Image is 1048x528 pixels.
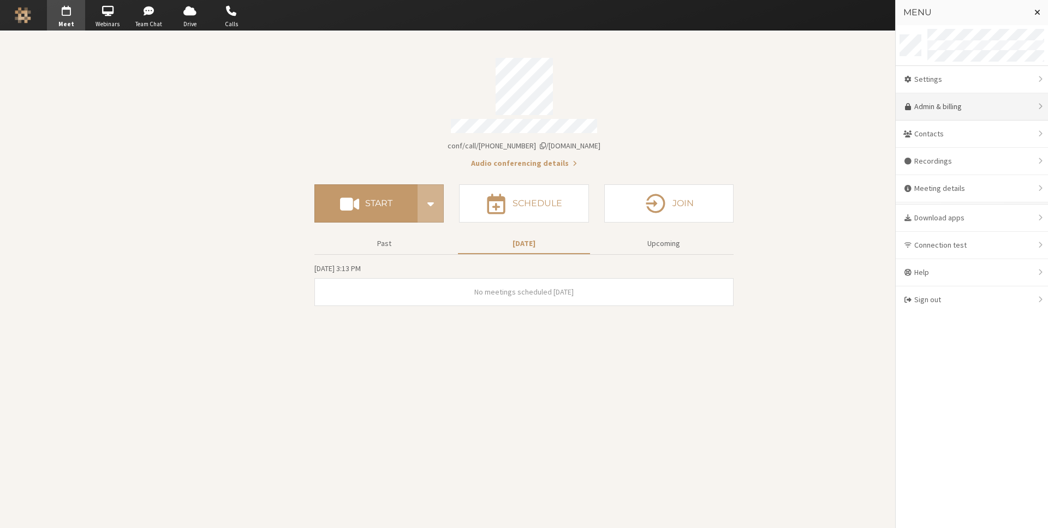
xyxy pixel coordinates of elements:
div: Meeting details [896,175,1048,202]
span: Team Chat [130,20,168,29]
section: Account details [314,50,734,169]
button: Audio conferencing details [471,158,577,169]
button: Schedule [459,184,588,223]
button: Copy my meeting room linkCopy my meeting room link [448,140,600,152]
div: Download apps [896,205,1048,232]
div: Connection test [896,232,1048,259]
span: Copy my meeting room link [448,141,600,151]
span: No meetings scheduled [DATE] [474,287,574,297]
span: [DATE] 3:13 PM [314,263,361,273]
button: [DATE] [458,234,590,253]
button: Past [318,234,450,253]
button: Join [604,184,734,223]
div: Sign out [896,286,1048,313]
iframe: Chat [1021,500,1040,520]
div: Settings [896,66,1048,93]
div: Start conference options [418,184,444,223]
h4: Join [672,199,694,208]
a: Admin & billing [896,93,1048,121]
span: Calls [212,20,251,29]
span: Meet [47,20,85,29]
section: Today's Meetings [314,262,734,306]
h4: Schedule [513,199,562,208]
span: Drive [171,20,209,29]
div: Help [896,259,1048,286]
span: Webinars [88,20,127,29]
h3: Menu [903,8,1025,17]
div: Contacts [896,121,1048,148]
img: Iotum [15,7,31,23]
button: Upcoming [598,234,730,253]
h4: Start [365,199,392,208]
button: Start [314,184,418,223]
div: Recordings [896,148,1048,175]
